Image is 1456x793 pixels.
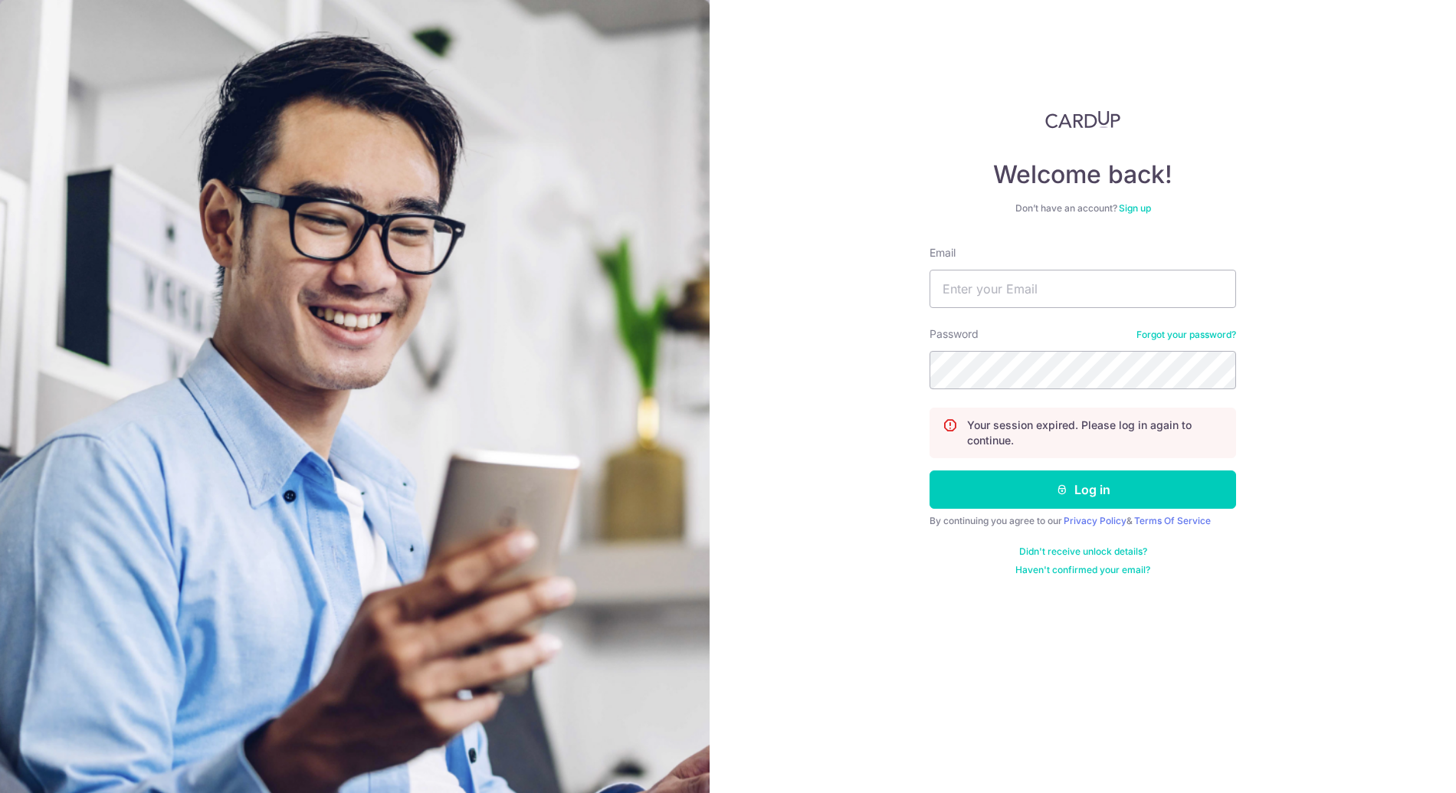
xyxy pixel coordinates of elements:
[1015,564,1150,576] a: Haven't confirmed your email?
[1134,515,1211,526] a: Terms Of Service
[930,245,956,261] label: Email
[930,326,979,342] label: Password
[1045,110,1120,129] img: CardUp Logo
[930,159,1236,190] h4: Welcome back!
[1119,202,1151,214] a: Sign up
[967,418,1223,448] p: Your session expired. Please log in again to continue.
[930,202,1236,215] div: Don’t have an account?
[1064,515,1126,526] a: Privacy Policy
[1019,546,1147,558] a: Didn't receive unlock details?
[1136,329,1236,341] a: Forgot your password?
[930,470,1236,509] button: Log in
[930,270,1236,308] input: Enter your Email
[930,515,1236,527] div: By continuing you agree to our &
